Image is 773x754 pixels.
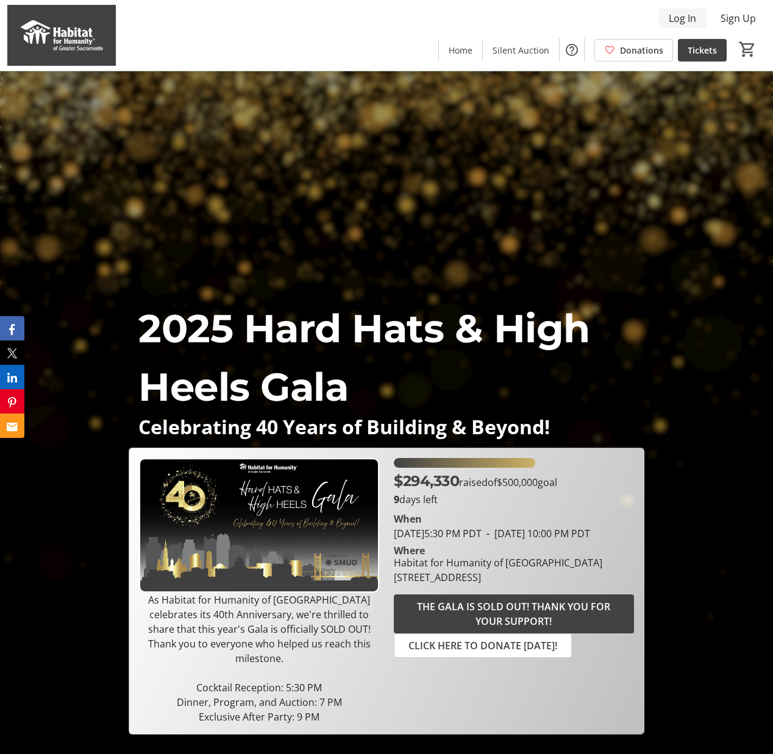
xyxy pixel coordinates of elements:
[139,593,379,666] p: As Habitat for Humanity of [GEOGRAPHIC_DATA] celebrates its 40th Anniversary, we're thrilled to s...
[394,470,557,492] p: raised of goal
[138,299,634,416] p: 2025 Hard Hats & High Heels Gala
[394,594,634,633] button: THE GALA IS SOLD OUT! THANK YOU FOR YOUR SUPPORT!
[139,710,379,724] p: Exclusive After Party: 9 PM
[394,512,422,526] div: When
[139,680,379,695] p: Cocktail Reception: 5:30 PM
[439,39,482,62] a: Home
[394,570,602,585] div: [STREET_ADDRESS]
[394,493,399,506] span: 9
[483,39,559,62] a: Silent Auction
[669,11,696,26] span: Log In
[449,44,472,57] span: Home
[394,546,425,555] div: Where
[482,527,590,540] span: [DATE] 10:00 PM PDT
[394,633,572,658] button: CLICK HERE TO DONATE [DATE]!
[139,695,379,710] p: Dinner, Program, and Auction: 7 PM
[394,472,459,490] span: $294,330
[7,5,116,66] img: Habitat for Humanity of Greater Sacramento's Logo
[394,555,602,570] div: Habitat for Humanity of [GEOGRAPHIC_DATA]
[711,9,766,28] button: Sign Up
[560,38,584,62] button: Help
[620,44,663,57] span: Donations
[721,11,756,26] span: Sign Up
[138,416,634,437] p: Celebrating 40 Years of Building & Beyond!
[394,458,634,468] div: 58.866056000000015% of fundraising goal reached
[394,492,634,507] p: days left
[394,527,482,540] span: [DATE] 5:30 PM PDT
[139,458,379,593] img: Campaign CTA Media Photo
[408,638,557,653] span: CLICK HERE TO DONATE [DATE]!
[678,39,727,62] a: Tickets
[594,39,673,62] a: Donations
[659,9,706,28] button: Log In
[497,476,538,489] span: $500,000
[408,599,619,629] span: THE GALA IS SOLD OUT! THANK YOU FOR YOUR SUPPORT!
[482,527,494,540] span: -
[736,38,758,60] button: Cart
[688,44,717,57] span: Tickets
[493,44,549,57] span: Silent Auction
